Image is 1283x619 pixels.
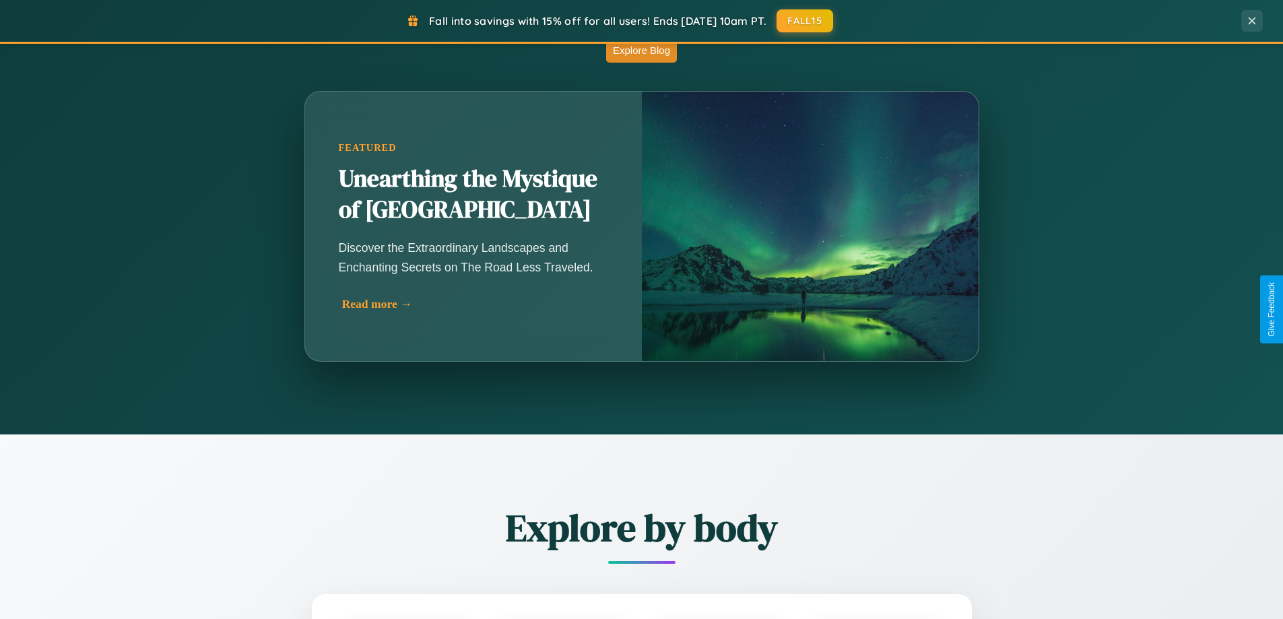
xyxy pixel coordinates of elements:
[606,38,677,63] button: Explore Blog
[777,9,833,32] button: FALL15
[342,297,612,311] div: Read more →
[238,502,1046,554] h2: Explore by body
[339,164,608,226] h2: Unearthing the Mystique of [GEOGRAPHIC_DATA]
[339,142,608,154] div: Featured
[339,238,608,276] p: Discover the Extraordinary Landscapes and Enchanting Secrets on The Road Less Traveled.
[1267,282,1276,337] div: Give Feedback
[429,14,766,28] span: Fall into savings with 15% off for all users! Ends [DATE] 10am PT.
